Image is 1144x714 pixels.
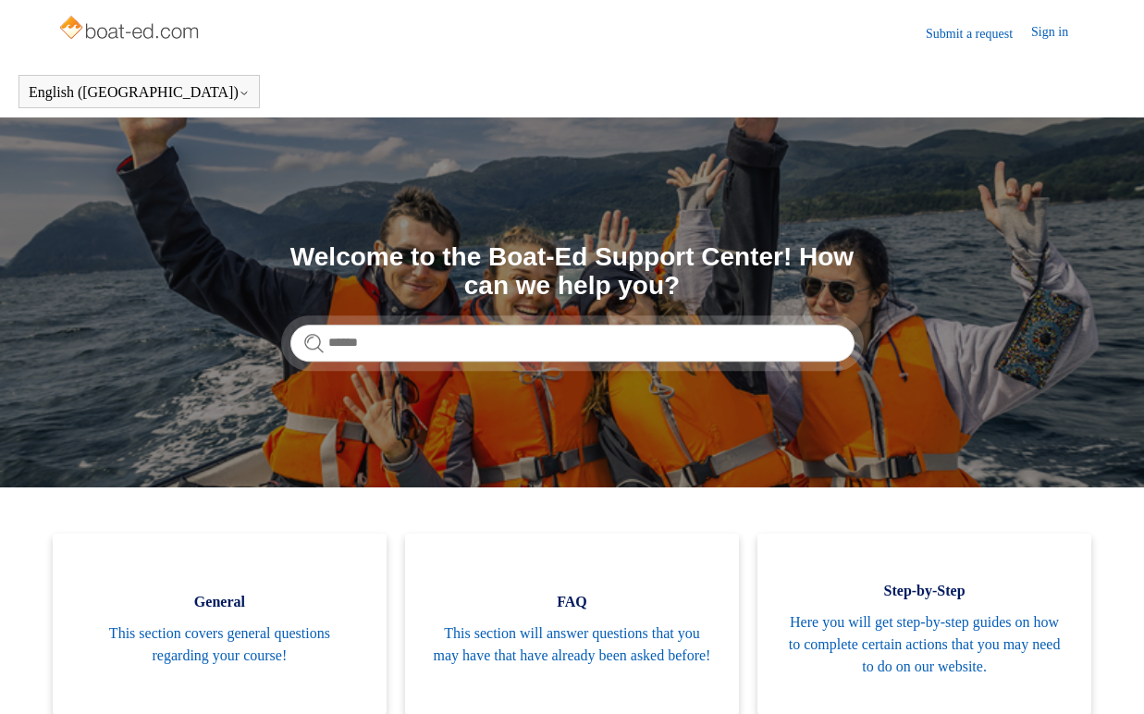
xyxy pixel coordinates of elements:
[80,591,359,613] span: General
[290,325,855,362] input: Search
[433,591,711,613] span: FAQ
[57,11,204,48] img: Boat-Ed Help Center home page
[29,84,250,101] button: English ([GEOGRAPHIC_DATA])
[926,24,1031,43] a: Submit a request
[785,611,1064,678] span: Here you will get step-by-step guides on how to complete certain actions that you may need to do ...
[290,243,855,301] h1: Welcome to the Boat-Ed Support Center! How can we help you?
[1082,652,1130,700] div: Live chat
[785,580,1064,602] span: Step-by-Step
[80,622,359,667] span: This section covers general questions regarding your course!
[1031,22,1087,44] a: Sign in
[433,622,711,667] span: This section will answer questions that you may have that have already been asked before!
